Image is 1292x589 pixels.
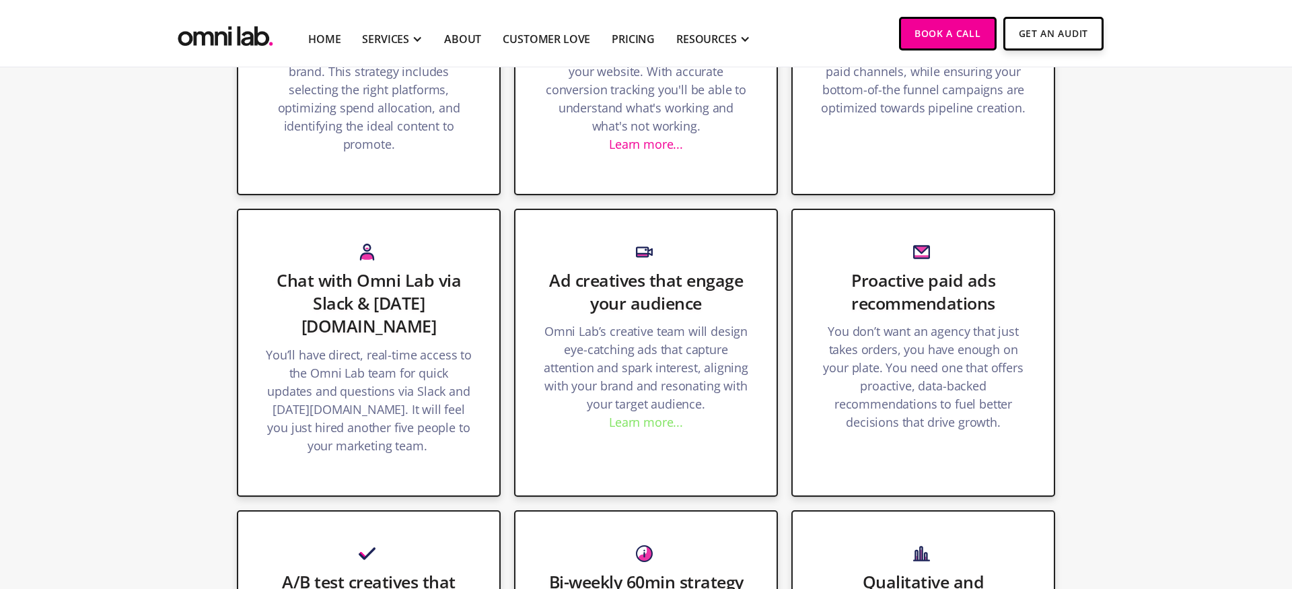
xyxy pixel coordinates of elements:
[503,31,590,47] a: Customer Love
[265,8,472,160] p: We'll create a customized paid media strategy aligned with your business goals, target audience, ...
[1225,524,1292,589] iframe: Chat Widget
[175,17,276,50] img: Omni Lab: B2B SaaS Demand Generation Agency
[899,17,997,50] a: Book a Call
[444,31,481,47] a: About
[175,17,276,50] a: home
[308,31,340,47] a: Home
[820,269,1027,315] h3: Proactive paid ads recommendations
[542,8,750,160] p: We'll help you set up comprehensive conversion tracking across all channels and conversion events...
[362,31,409,47] div: SERVICES
[609,414,683,430] a: Learn more...
[612,31,655,47] a: Pricing
[1003,17,1104,50] a: Get An Audit
[820,322,1027,438] p: You don’t want an agency that just takes orders, you have enough on your plate. You need one that...
[265,269,472,338] h3: Chat with Omni Lab via Slack & [DATE][DOMAIN_NAME]
[609,136,683,152] a: Learn more...
[676,31,737,47] div: RESOURCES
[542,322,750,438] p: Omni Lab’s creative team will design eye-catching ads that capture attention and spark interest, ...
[542,269,750,315] h3: Ad creatives that engage your audience
[265,346,472,462] p: You’ll have direct, real-time access to the Omni Lab team for quick updates and questions via Sla...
